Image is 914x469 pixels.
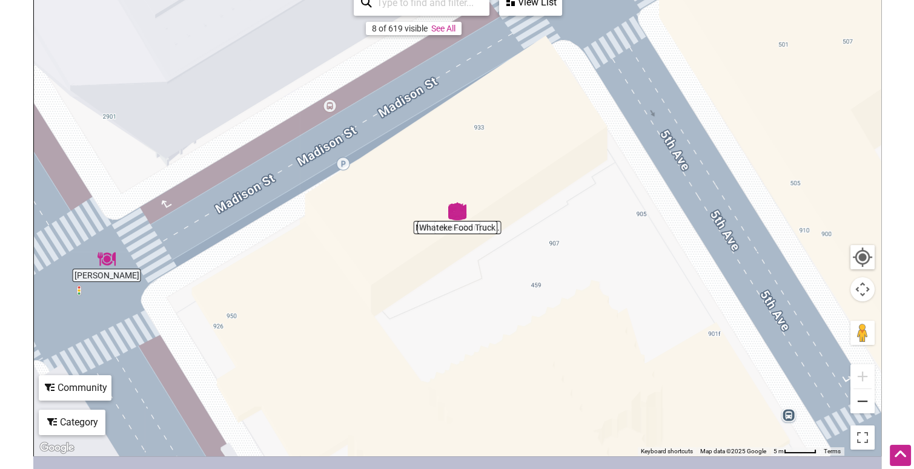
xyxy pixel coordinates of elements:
button: Your Location [850,245,875,269]
div: Filter by category [39,410,105,435]
div: T'Juana Tacos [98,250,116,268]
span: 5 m [773,448,784,454]
div: Community [40,376,110,399]
a: Terms (opens in new tab) [824,448,841,454]
a: Open this area in Google Maps (opens a new window) [37,440,77,456]
div: Filter by Community [39,375,111,401]
button: Toggle fullscreen view [849,425,875,450]
button: Drag Pegman onto the map to open Street View [850,321,875,345]
button: Map Scale: 5 m per 50 pixels [770,447,820,456]
button: Zoom out [850,389,875,413]
span: Map data ©2025 Google [700,448,766,454]
button: Zoom in [850,364,875,389]
button: Map camera controls [850,277,875,301]
a: See All [431,24,455,33]
div: Whateke Food Truck [448,202,466,220]
div: Category [40,411,104,434]
div: 8 of 619 visible [372,24,428,33]
img: Google [37,440,77,456]
div: Scroll Back to Top [890,445,911,466]
button: Keyboard shortcuts [641,447,693,456]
